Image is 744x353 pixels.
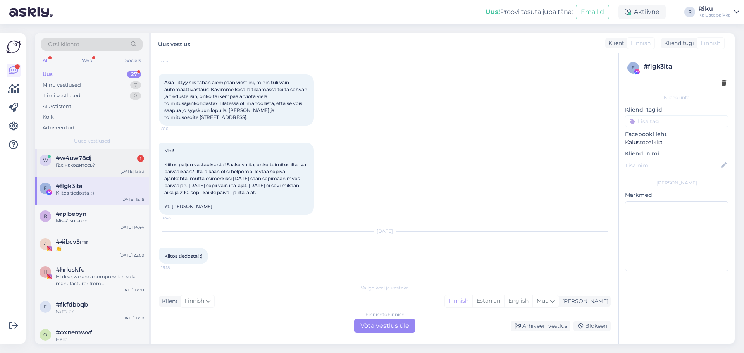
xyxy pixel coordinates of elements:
[56,189,144,196] div: Kiitos tiedosta! :)
[121,196,144,202] div: [DATE] 15:18
[559,297,608,305] div: [PERSON_NAME]
[472,295,504,307] div: Estonian
[625,191,728,199] p: Märkmed
[56,183,83,189] span: #flgk3ita
[632,65,635,71] span: f
[41,55,50,65] div: All
[625,115,728,127] input: Lisa tag
[74,138,110,145] span: Uued vestlused
[161,215,190,221] span: 16:45
[130,81,141,89] div: 7
[625,106,728,114] p: Kliendi tag'id
[625,138,728,146] p: Kalustepaikka
[121,169,144,174] div: [DATE] 13:53
[573,321,611,331] div: Blokeeri
[43,103,71,110] div: AI Assistent
[486,7,573,17] div: Proovi tasuta juba täna:
[56,308,144,315] div: Soffa on
[161,126,190,132] span: 8:16
[684,7,695,17] div: R
[511,321,570,331] div: Arhiveeri vestlus
[137,155,144,162] div: 1
[121,343,144,349] div: [DATE] 17:13
[127,71,141,78] div: 27
[537,297,549,304] span: Muu
[44,185,47,191] span: f
[43,71,53,78] div: Uus
[43,113,54,121] div: Kõik
[130,92,141,100] div: 0
[698,6,739,18] a: RikuKalustepaikka
[486,8,500,15] b: Uus!
[43,157,48,163] span: w
[44,304,47,310] span: f
[159,228,611,235] div: [DATE]
[158,38,190,48] label: Uus vestlus
[44,241,47,247] span: 4
[124,55,143,65] div: Socials
[56,245,144,252] div: 👏
[43,92,81,100] div: Tiimi vestlused
[6,40,21,54] img: Askly Logo
[661,39,694,47] div: Klienditugi
[119,224,144,230] div: [DATE] 14:44
[504,295,532,307] div: English
[56,301,88,308] span: #fkfdbbqb
[354,319,415,333] div: Võta vestlus üle
[56,266,85,273] span: #hrloskfu
[644,62,726,71] div: # flgk3ita
[625,179,728,186] div: [PERSON_NAME]
[48,40,79,48] span: Otsi kliente
[631,39,651,47] span: Finnish
[605,39,624,47] div: Klient
[625,94,728,101] div: Kliendi info
[56,155,91,162] span: #w4uw78dj
[625,161,720,170] input: Lisa nimi
[445,295,472,307] div: Finnish
[698,12,731,18] div: Kalustepaikka
[365,311,405,318] div: Finnish to Finnish
[184,297,204,305] span: Finnish
[56,273,144,287] div: Hi dear,we are a compression sofa manufacturer from [GEOGRAPHIC_DATA]After browsing your product,...
[56,162,144,169] div: Где находитесь?
[56,329,92,336] span: #oxnemwvf
[120,287,144,293] div: [DATE] 17:30
[159,297,178,305] div: Klient
[625,130,728,138] p: Facebooki leht
[119,252,144,258] div: [DATE] 22:09
[164,253,203,259] span: Kiitos tiedosta! :)
[159,284,611,291] div: Valige keel ja vastake
[701,39,720,47] span: Finnish
[121,315,144,321] div: [DATE] 17:19
[43,124,74,132] div: Arhiveeritud
[56,238,88,245] span: #4ibcv5mr
[164,148,308,209] span: Moi! Kiitos paljon vastauksesta! Saako valita, onko toimitus ilta- vai päiväaikaan? Ilta-aikaan o...
[56,217,144,224] div: Missä sulla on
[56,210,86,217] span: #rplbebyn
[698,6,731,12] div: Riku
[625,150,728,158] p: Kliendi nimi
[44,213,47,219] span: r
[43,332,47,338] span: o
[80,55,94,65] div: Web
[43,81,81,89] div: Minu vestlused
[164,79,308,120] span: Asia liittyy siis tähän aiempaan viestiini, mihin tuli vain automaattivastaus: Kävimme kesällä ti...
[56,336,144,343] div: Hello
[161,265,190,270] span: 15:18
[576,5,609,19] button: Emailid
[43,269,47,275] span: h
[618,5,666,19] div: Aktiivne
